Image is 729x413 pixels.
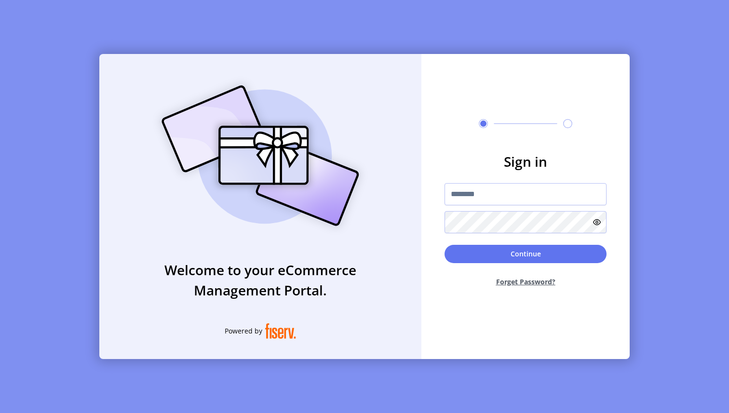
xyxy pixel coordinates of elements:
button: Continue [445,245,607,263]
h3: Welcome to your eCommerce Management Portal. [99,260,421,300]
h3: Sign in [445,151,607,172]
img: card_Illustration.svg [147,75,374,237]
button: Forget Password? [445,269,607,294]
span: Powered by [225,326,262,336]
